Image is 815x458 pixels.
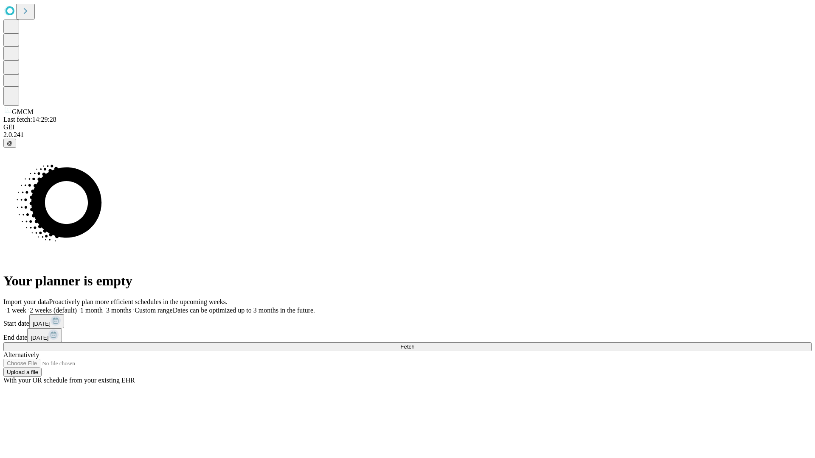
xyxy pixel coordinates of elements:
[400,343,414,350] span: Fetch
[7,140,13,146] span: @
[3,116,56,123] span: Last fetch: 14:29:28
[33,321,51,327] span: [DATE]
[3,368,42,377] button: Upload a file
[135,307,172,314] span: Custom range
[29,314,64,328] button: [DATE]
[3,314,812,328] div: Start date
[3,342,812,351] button: Fetch
[3,328,812,342] div: End date
[80,307,103,314] span: 1 month
[3,377,135,384] span: With your OR schedule from your existing EHR
[3,298,49,305] span: Import your data
[7,307,26,314] span: 1 week
[3,131,812,139] div: 2.0.241
[3,123,812,131] div: GEI
[3,139,16,148] button: @
[173,307,315,314] span: Dates can be optimized up to 3 months in the future.
[106,307,131,314] span: 3 months
[3,351,39,358] span: Alternatively
[49,298,228,305] span: Proactively plan more efficient schedules in the upcoming weeks.
[30,307,77,314] span: 2 weeks (default)
[3,273,812,289] h1: Your planner is empty
[27,328,62,342] button: [DATE]
[12,108,34,115] span: GMCM
[31,335,48,341] span: [DATE]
